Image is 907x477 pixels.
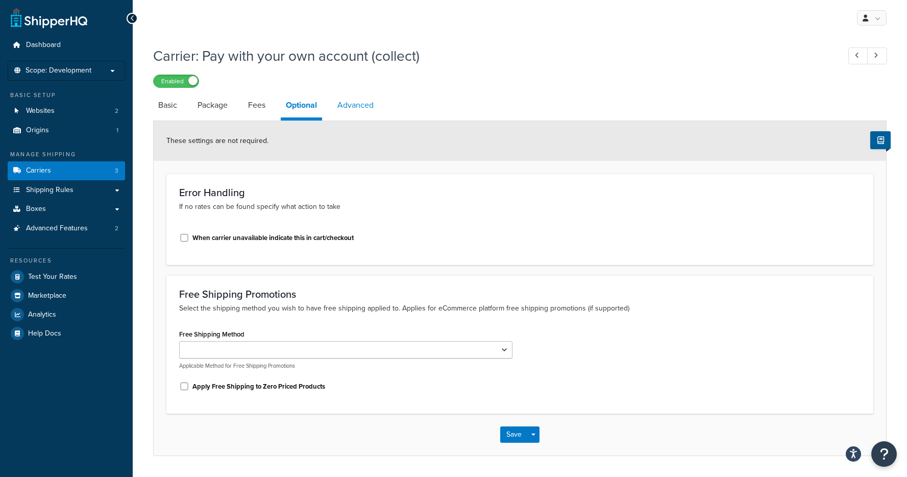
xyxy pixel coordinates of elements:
a: Websites2 [8,102,125,121]
a: Next Record [867,47,887,64]
a: Advanced Features2 [8,219,125,238]
h3: Error Handling [179,187,861,198]
a: Shipping Rules [8,181,125,200]
span: Marketplace [28,292,66,300]
h1: Carrier: Pay with your own account (collect) [153,46,829,66]
span: Origins [26,126,49,135]
span: Shipping Rules [26,186,73,195]
a: Origins1 [8,121,125,140]
button: Save [500,426,528,443]
label: When carrier unavailable indicate this in cart/checkout [192,233,354,243]
li: Origins [8,121,125,140]
a: Help Docs [8,324,125,343]
li: Advanced Features [8,219,125,238]
button: Open Resource Center [871,441,897,467]
button: Show Help Docs [870,131,891,149]
span: 3 [115,166,118,175]
span: 2 [115,107,118,115]
span: Help Docs [28,329,61,338]
li: Websites [8,102,125,121]
div: Basic Setup [8,91,125,100]
a: Fees [243,93,271,117]
span: Dashboard [26,41,61,50]
a: Marketplace [8,287,125,305]
a: Previous Record [848,47,868,64]
span: Scope: Development [26,66,91,75]
a: Optional [281,93,322,121]
span: Advanced Features [26,224,88,233]
a: Advanced [332,93,379,117]
span: Carriers [26,166,51,175]
label: Apply Free Shipping to Zero Priced Products [192,382,325,391]
a: Analytics [8,305,125,324]
a: Basic [153,93,182,117]
span: Analytics [28,311,56,319]
a: Dashboard [8,36,125,55]
p: Applicable Method for Free Shipping Promotions [179,362,512,370]
p: If no rates can be found specify what action to take [179,201,861,212]
label: Enabled [154,75,199,87]
span: Test Your Rates [28,273,77,281]
span: Boxes [26,205,46,213]
div: Manage Shipping [8,150,125,159]
div: Resources [8,256,125,265]
h3: Free Shipping Promotions [179,289,861,300]
span: 2 [115,224,118,233]
li: Carriers [8,161,125,180]
span: Websites [26,107,55,115]
p: Select the shipping method you wish to have free shipping applied to. Applies for eCommerce platf... [179,303,861,314]
a: Test Your Rates [8,268,125,286]
span: These settings are not required. [166,135,268,146]
label: Free Shipping Method [179,330,244,338]
span: 1 [116,126,118,135]
a: Boxes [8,200,125,219]
a: Package [192,93,233,117]
a: Carriers3 [8,161,125,180]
